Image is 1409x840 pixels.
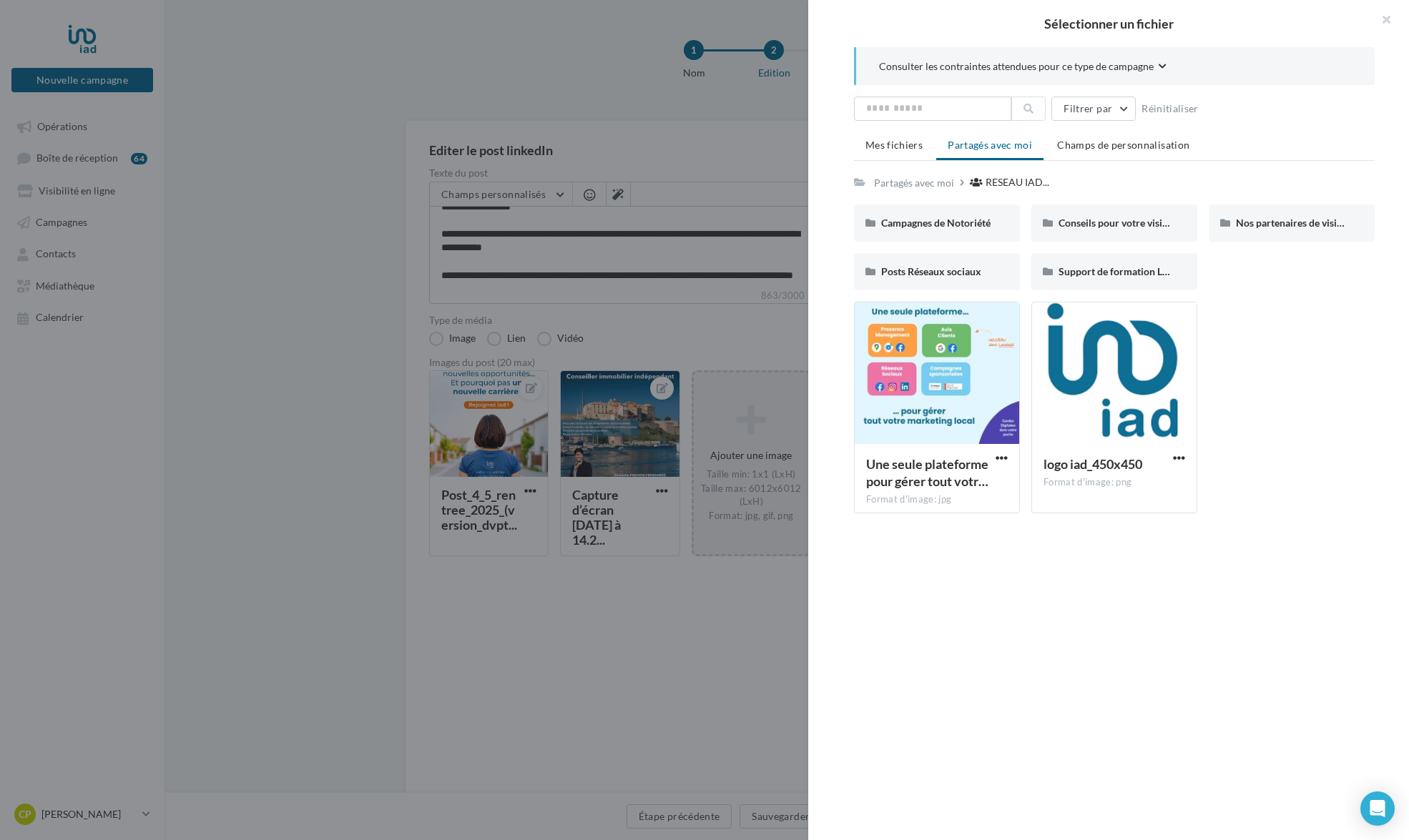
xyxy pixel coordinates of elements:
span: Posts Réseaux sociaux [881,265,981,277]
div: Format d'image: png [1044,476,1185,489]
button: Réinitialiser [1136,100,1204,117]
button: Consulter les contraintes attendues pour ce type de campagne [879,59,1167,76]
div: Format d'image: jpg [866,493,1008,506]
span: Partagés avec moi [948,139,1032,151]
div: Partagés avec moi [874,176,954,190]
span: Support de formation Localads [1059,265,1196,277]
span: Conseils pour votre visibilité locale [1059,217,1214,229]
span: RESEAU IAD... [986,175,1049,189]
span: Consulter les contraintes attendues pour ce type de campagne [879,59,1154,74]
h2: Sélectionner un fichier [831,17,1386,30]
span: Champs de personnalisation [1057,139,1189,151]
span: Nos partenaires de visibilité locale [1236,217,1388,229]
div: Open Intercom Messenger [1360,791,1395,826]
span: Campagnes de Notoriété [881,217,991,229]
button: Filtrer par [1051,97,1136,121]
span: Mes fichiers [865,139,923,151]
span: logo iad_450x450 [1044,456,1142,472]
span: Une seule plateforme pour gérer tout votre marketing local [866,456,988,489]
